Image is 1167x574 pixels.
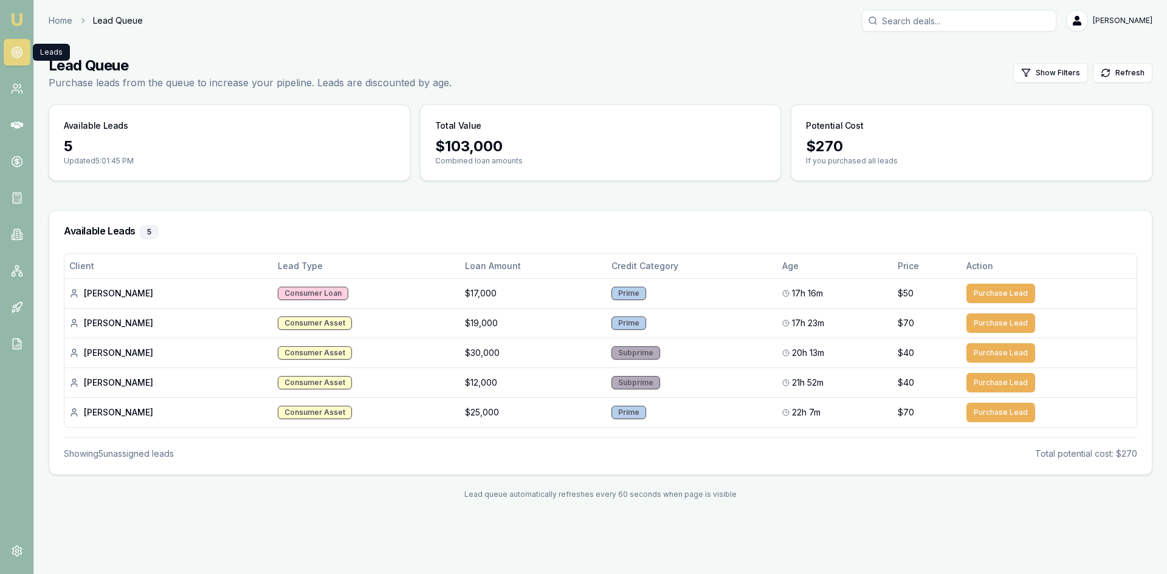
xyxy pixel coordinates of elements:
button: Show Filters [1013,63,1088,83]
button: Purchase Lead [966,403,1035,422]
span: 17h 16m [792,287,823,299]
td: $17,000 [460,278,607,308]
div: [PERSON_NAME] [69,406,268,419]
h1: Lead Queue [49,56,452,75]
td: $25,000 [460,397,607,427]
div: [PERSON_NAME] [69,347,268,359]
th: Action [962,254,1137,278]
p: Updated 5:01:45 PM [64,156,395,166]
th: Client [64,254,273,278]
div: Showing 5 unassigned lead s [64,448,174,460]
span: $50 [898,287,914,299]
button: Purchase Lead [966,313,1035,333]
span: $70 [898,406,914,419]
span: [PERSON_NAME] [1093,16,1152,26]
a: Home [49,15,72,27]
th: Age [777,254,893,278]
td: $30,000 [460,338,607,367]
th: Credit Category [607,254,777,278]
span: $40 [898,377,914,389]
p: If you purchased all leads [806,156,1137,166]
td: $19,000 [460,308,607,338]
div: Leads [33,44,70,61]
div: Lead queue automatically refreshes every 60 seconds when page is visible [49,490,1152,499]
span: 20h 13m [792,347,824,359]
div: Subprime [611,376,660,389]
div: Prime [611,287,646,300]
div: Subprime [611,346,660,360]
span: 17h 23m [792,317,824,329]
span: $40 [898,347,914,359]
span: $70 [898,317,914,329]
td: $12,000 [460,367,607,397]
div: [PERSON_NAME] [69,377,268,389]
div: Total potential cost: $270 [1035,448,1137,460]
img: emu-icon-u.png [10,12,24,27]
h3: Potential Cost [806,120,863,132]
div: Consumer Asset [278,376,352,389]
span: 21h 52m [792,377,824,389]
div: Consumer Asset [278,406,352,419]
th: Lead Type [273,254,460,278]
h3: Available Leads [64,120,128,132]
h3: Available Leads [64,225,1137,239]
div: Consumer Asset [278,316,352,330]
span: Lead Queue [93,15,143,27]
nav: breadcrumb [49,15,143,27]
div: [PERSON_NAME] [69,317,268,329]
th: Price [893,254,962,278]
p: Purchase leads from the queue to increase your pipeline. Leads are discounted by age. [49,75,452,90]
div: Consumer Loan [278,287,348,300]
input: Search deals [862,10,1056,32]
h3: Total Value [435,120,481,132]
div: $ 103,000 [435,137,766,156]
button: Purchase Lead [966,284,1035,303]
div: 5 [140,225,158,239]
div: [PERSON_NAME] [69,287,268,299]
button: Purchase Lead [966,373,1035,392]
div: Prime [611,406,646,419]
th: Loan Amount [460,254,607,278]
div: 5 [64,137,395,156]
p: Combined loan amounts [435,156,766,166]
div: $ 270 [806,137,1137,156]
div: Prime [611,316,646,330]
span: 22h 7m [792,406,821,419]
div: Consumer Asset [278,346,352,360]
button: Purchase Lead [966,343,1035,363]
button: Refresh [1093,63,1152,83]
